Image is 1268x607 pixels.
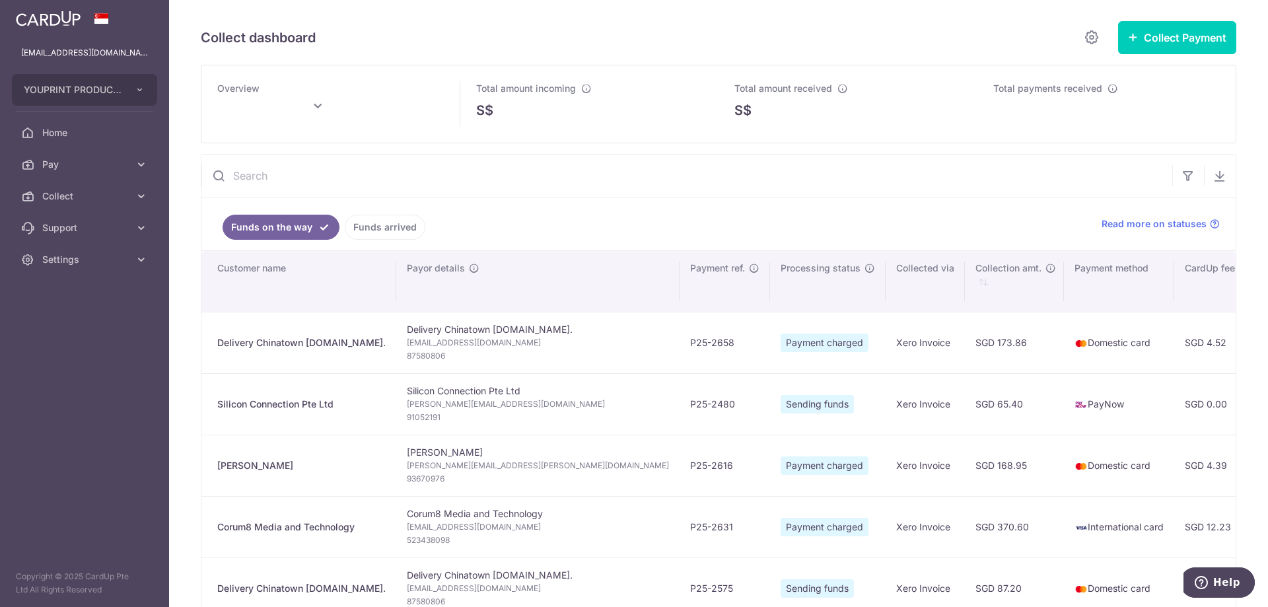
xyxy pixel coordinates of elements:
span: CardUp fee [1185,262,1235,275]
button: Collect Payment [1118,21,1236,54]
th: Payment ref. [680,251,770,312]
td: P25-2658 [680,312,770,373]
td: SGD 65.40 [965,373,1064,435]
span: Support [42,221,129,234]
span: [EMAIL_ADDRESS][DOMAIN_NAME] [407,336,669,349]
span: [PERSON_NAME][EMAIL_ADDRESS][DOMAIN_NAME] [407,398,669,411]
td: SGD 370.60 [965,496,1064,557]
span: [EMAIL_ADDRESS][DOMAIN_NAME] [407,582,669,595]
td: Delivery Chinatown [DOMAIN_NAME]. [396,312,680,373]
span: Pay [42,158,129,171]
iframe: Opens a widget where you can find more information [1183,567,1255,600]
td: SGD 168.95 [965,435,1064,496]
span: 91052191 [407,411,669,424]
span: Collection amt. [975,262,1041,275]
span: [PERSON_NAME][EMAIL_ADDRESS][PERSON_NAME][DOMAIN_NAME] [407,459,669,472]
span: Payment charged [781,456,868,475]
span: Settings [42,253,129,266]
span: Payment charged [781,518,868,536]
div: Corum8 Media and Technology [217,520,386,534]
td: Xero Invoice [886,435,965,496]
button: YOUPRINT PRODUCTIONS PTE LTD [12,74,157,106]
img: mastercard-sm-87a3fd1e0bddd137fecb07648320f44c262e2538e7db6024463105ddbc961eb2.png [1074,460,1088,473]
div: [PERSON_NAME] [217,459,386,472]
span: Payor details [407,262,465,275]
img: paynow-md-4fe65508ce96feda548756c5ee0e473c78d4820b8ea51387c6e4ad89e58a5e61.png [1074,398,1088,411]
td: P25-2480 [680,373,770,435]
span: [EMAIL_ADDRESS][DOMAIN_NAME] [407,520,669,534]
span: Total payments received [993,83,1102,94]
a: Read more on statuses [1102,217,1220,231]
span: Overview [217,83,260,94]
span: Home [42,126,129,139]
span: S$ [734,100,752,120]
span: Payment ref. [690,262,745,275]
td: [PERSON_NAME] [396,435,680,496]
th: CardUp fee [1174,251,1260,312]
img: mastercard-sm-87a3fd1e0bddd137fecb07648320f44c262e2538e7db6024463105ddbc961eb2.png [1074,583,1088,596]
span: 523438098 [407,534,669,547]
td: Domestic card [1064,435,1174,496]
td: P25-2616 [680,435,770,496]
a: Funds arrived [345,215,425,240]
th: Collection amt. : activate to sort column ascending [965,251,1064,312]
img: visa-sm-192604c4577d2d35970c8ed26b86981c2741ebd56154ab54ad91a526f0f24972.png [1074,521,1088,534]
span: Total amount incoming [476,83,576,94]
span: Sending funds [781,395,854,413]
td: P25-2631 [680,496,770,557]
img: mastercard-sm-87a3fd1e0bddd137fecb07648320f44c262e2538e7db6024463105ddbc961eb2.png [1074,337,1088,350]
p: [EMAIL_ADDRESS][DOMAIN_NAME] [21,46,148,59]
td: SGD 4.52 [1174,312,1260,373]
span: Read more on statuses [1102,217,1207,231]
td: SGD 173.86 [965,312,1064,373]
th: Payor details [396,251,680,312]
span: Help [30,9,57,21]
td: Xero Invoice [886,496,965,557]
th: Customer name [201,251,396,312]
td: Corum8 Media and Technology [396,496,680,557]
span: Total amount received [734,83,832,94]
td: Xero Invoice [886,312,965,373]
td: SGD 0.00 [1174,373,1260,435]
th: Payment method [1064,251,1174,312]
img: CardUp [16,11,81,26]
th: Processing status [770,251,886,312]
span: Processing status [781,262,861,275]
td: Xero Invoice [886,373,965,435]
div: Delivery Chinatown [DOMAIN_NAME]. [217,582,386,595]
td: SGD 4.39 [1174,435,1260,496]
span: S$ [476,100,493,120]
td: PayNow [1064,373,1174,435]
td: International card [1064,496,1174,557]
td: SGD 12.23 [1174,496,1260,557]
th: Collected via [886,251,965,312]
span: 93670976 [407,472,669,485]
span: YOUPRINT PRODUCTIONS PTE LTD [24,83,122,96]
span: Sending funds [781,579,854,598]
td: Silicon Connection Pte Ltd [396,373,680,435]
span: Collect [42,190,129,203]
input: Search [201,155,1172,197]
span: 87580806 [407,349,669,363]
span: Payment charged [781,334,868,352]
td: Domestic card [1064,312,1174,373]
div: Delivery Chinatown [DOMAIN_NAME]. [217,336,386,349]
div: Silicon Connection Pte Ltd [217,398,386,411]
h5: Collect dashboard [201,27,316,48]
a: Funds on the way [223,215,339,240]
